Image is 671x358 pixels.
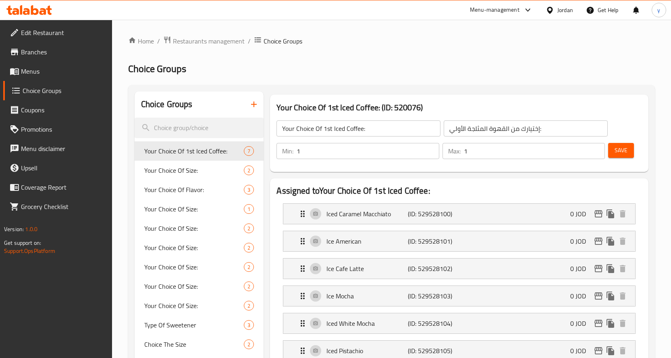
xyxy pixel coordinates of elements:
[244,204,254,214] div: Choices
[408,209,462,219] p: (ID: 529528100)
[244,186,253,194] span: 3
[657,6,660,14] span: y
[592,290,605,302] button: edit
[244,167,253,174] span: 2
[244,146,254,156] div: Choices
[141,98,193,110] h2: Choice Groups
[557,6,573,14] div: Jordan
[21,144,106,153] span: Menu disclaimer
[408,319,462,328] p: (ID: 529528104)
[144,223,244,233] span: Your Choice Of Size:
[592,208,605,220] button: edit
[244,281,254,291] div: Choices
[408,236,462,246] p: (ID: 529528101)
[244,321,253,329] span: 3
[3,197,112,216] a: Grocery Checklist
[4,224,24,234] span: Version:
[21,66,106,76] span: Menus
[21,202,106,211] span: Grocery Checklist
[276,185,642,197] h2: Assigned to Your Choice Of 1st Iced Coffee:
[244,166,254,175] div: Choices
[3,42,112,62] a: Branches
[135,238,264,257] div: Your Choice Of Size:2
[608,143,634,158] button: Save
[283,231,635,251] div: Expand
[128,60,186,78] span: Choice Groups
[264,36,302,46] span: Choice Groups
[144,301,244,310] span: Your Choice Of Size:
[244,223,254,233] div: Choices
[605,317,617,329] button: duplicate
[4,246,55,256] a: Support.OpsPlatform
[408,346,462,356] p: (ID: 529528105)
[21,28,106,37] span: Edit Restaurant
[617,208,629,220] button: delete
[283,204,635,224] div: Expand
[144,320,244,330] span: Type Of Sweetener
[617,345,629,357] button: delete
[592,317,605,329] button: edit
[128,36,655,46] nav: breadcrumb
[615,145,627,155] span: Save
[244,339,254,349] div: Choices
[144,185,244,195] span: Your Choice Of Flavor:
[163,36,245,46] a: Restaurants management
[23,86,106,95] span: Choice Groups
[135,180,264,199] div: Your Choice Of Flavor:3
[283,286,635,306] div: Expand
[135,219,264,238] div: Your Choice Of Size:2
[135,141,264,161] div: Your Choice Of 1st Iced Coffee:7
[157,36,160,46] li: /
[135,257,264,277] div: Your Choice Of Size:2
[173,36,245,46] span: Restaurants management
[3,139,112,158] a: Menu disclaimer
[605,235,617,247] button: duplicate
[3,120,112,139] a: Promotions
[448,146,461,156] p: Max:
[276,255,642,282] li: Expand
[144,262,244,272] span: Your Choice Of Size:
[244,301,254,310] div: Choices
[570,346,592,356] p: 0 JOD
[570,209,592,219] p: 0 JOD
[3,158,112,178] a: Upsell
[605,345,617,357] button: duplicate
[135,199,264,219] div: Your Choice Of Size:1
[408,264,462,273] p: (ID: 529528102)
[592,235,605,247] button: edit
[282,146,293,156] p: Min:
[326,319,408,328] p: Iced White Mocha
[276,101,642,114] h3: Your Choice Of 1st Iced Coffee: (ID: 520076)
[4,238,41,248] span: Get support on:
[3,100,112,120] a: Coupons
[135,277,264,296] div: Your Choice Of Size:2
[326,346,408,356] p: Iced Pistachio
[617,290,629,302] button: delete
[135,335,264,354] div: Choice The Size2
[283,259,635,279] div: Expand
[326,264,408,273] p: Ice Cafe Latte
[21,182,106,192] span: Coverage Report
[3,81,112,100] a: Choice Groups
[3,23,112,42] a: Edit Restaurant
[244,263,253,271] span: 2
[326,209,408,219] p: Iced Caramel Macchiato
[244,320,254,330] div: Choices
[570,291,592,301] p: 0 JOD
[128,36,154,46] a: Home
[21,124,106,134] span: Promotions
[570,319,592,328] p: 0 JOD
[144,204,244,214] span: Your Choice Of Size:
[276,228,642,255] li: Expand
[276,282,642,310] li: Expand
[25,224,37,234] span: 1.0.0
[276,310,642,337] li: Expand
[592,345,605,357] button: edit
[244,244,253,252] span: 2
[21,47,106,57] span: Branches
[605,263,617,275] button: duplicate
[592,263,605,275] button: edit
[283,313,635,333] div: Expand
[408,291,462,301] p: (ID: 529528103)
[144,281,244,291] span: Your Choice Of Size:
